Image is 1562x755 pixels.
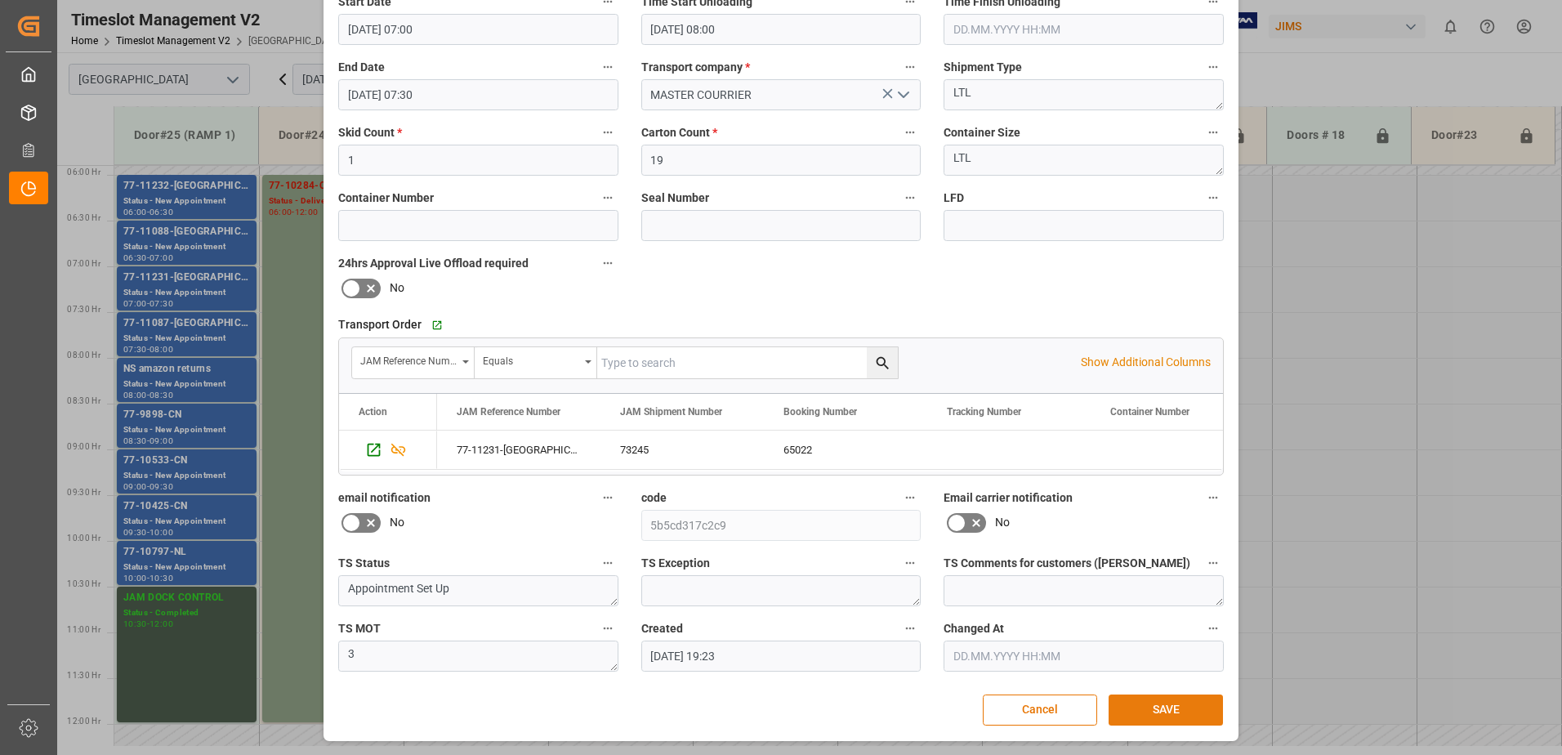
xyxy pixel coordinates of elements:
[641,190,709,207] span: Seal Number
[899,187,921,208] button: Seal Number
[338,59,385,76] span: End Date
[764,431,927,469] div: 65022
[944,555,1190,572] span: TS Comments for customers ([PERSON_NAME])
[944,620,1004,637] span: Changed At
[338,489,431,507] span: email notification
[995,514,1010,531] span: No
[390,279,404,297] span: No
[352,347,475,378] button: open menu
[338,555,390,572] span: TS Status
[983,695,1097,726] button: Cancel
[899,56,921,78] button: Transport company *
[338,14,618,45] input: DD.MM.YYYY HH:MM
[338,641,618,672] textarea: 3
[620,406,722,418] span: JAM Shipment Number
[641,59,750,76] span: Transport company
[1110,406,1189,418] span: Container Number
[641,555,710,572] span: TS Exception
[390,514,404,531] span: No
[944,59,1022,76] span: Shipment Type
[899,122,921,143] button: Carton Count *
[1109,695,1223,726] button: SAVE
[944,79,1224,110] textarea: LTL
[597,187,618,208] button: Container Number
[947,406,1021,418] span: Tracking Number
[457,406,560,418] span: JAM Reference Number
[597,56,618,78] button: End Date
[867,347,898,378] button: search button
[360,350,457,369] div: JAM Reference Number
[359,406,387,418] div: Action
[944,124,1020,141] span: Container Size
[338,575,618,606] textarea: Appointment Set Up
[597,487,618,508] button: email notification
[339,431,437,470] div: Press SPACE to select this row.
[944,489,1073,507] span: Email carrier notification
[475,347,597,378] button: open menu
[483,350,579,369] div: Equals
[1203,122,1224,143] button: Container Size
[597,122,618,143] button: Skid Count *
[641,489,667,507] span: code
[899,552,921,574] button: TS Exception
[600,431,764,469] div: 73245
[944,14,1224,45] input: DD.MM.YYYY HH:MM
[783,406,857,418] span: Booking Number
[944,641,1224,672] input: DD.MM.YYYY HH:MM
[641,641,922,672] input: DD.MM.YYYY HH:MM
[641,124,717,141] span: Carton Count
[944,190,964,207] span: LFD
[597,552,618,574] button: TS Status
[944,145,1224,176] textarea: LTL
[641,620,683,637] span: Created
[338,124,402,141] span: Skid Count
[338,79,618,110] input: DD.MM.YYYY HH:MM
[890,83,915,108] button: open menu
[437,431,600,469] div: 77-11231-[GEOGRAPHIC_DATA]
[641,14,922,45] input: DD.MM.YYYY HH:MM
[1203,487,1224,508] button: Email carrier notification
[899,487,921,508] button: code
[597,252,618,274] button: 24hrs Approval Live Offload required
[1203,56,1224,78] button: Shipment Type
[338,316,422,333] span: Transport Order
[338,255,529,272] span: 24hrs Approval Live Offload required
[597,347,898,378] input: Type to search
[1203,552,1224,574] button: TS Comments for customers ([PERSON_NAME])
[338,190,434,207] span: Container Number
[1081,354,1211,371] p: Show Additional Columns
[1203,187,1224,208] button: LFD
[899,618,921,639] button: Created
[597,618,618,639] button: TS MOT
[338,620,381,637] span: TS MOT
[1203,618,1224,639] button: Changed At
